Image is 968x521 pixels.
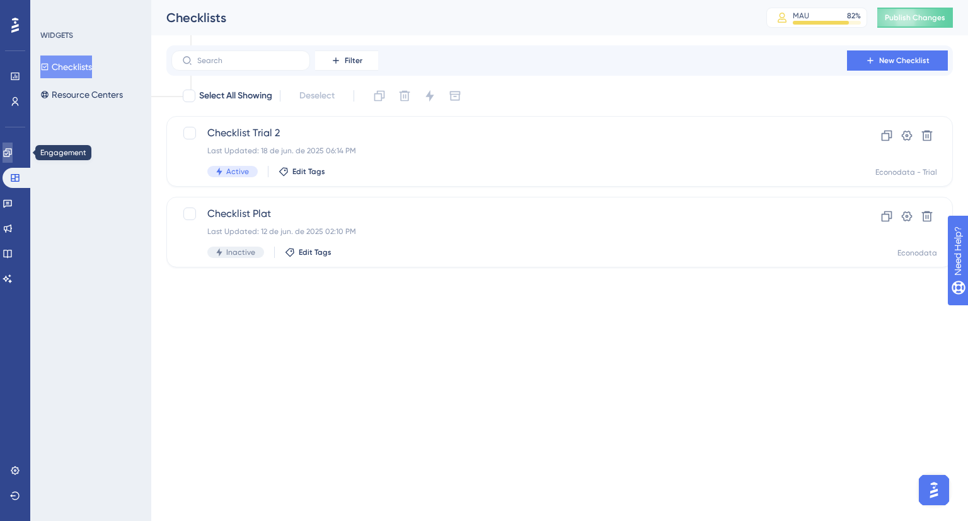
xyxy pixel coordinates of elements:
[915,471,953,509] iframe: UserGuiding AI Assistant Launcher
[847,11,861,21] div: 82 %
[879,56,930,66] span: New Checklist
[793,11,809,21] div: MAU
[207,126,811,141] span: Checklist Trial 2
[226,247,255,257] span: Inactive
[279,167,325,177] button: Edit Tags
[207,146,811,156] div: Last Updated: 18 de jun. de 2025 06:14 PM
[875,167,937,177] div: Econodata - Trial
[197,56,299,65] input: Search
[285,247,331,257] button: Edit Tags
[292,167,325,177] span: Edit Tags
[30,3,79,18] span: Need Help?
[199,88,272,103] span: Select All Showing
[226,167,249,177] span: Active
[299,88,335,103] span: Deselect
[40,83,123,106] button: Resource Centers
[299,247,331,257] span: Edit Tags
[207,206,811,221] span: Checklist Plat
[288,85,346,107] button: Deselect
[345,56,362,66] span: Filter
[847,50,948,71] button: New Checklist
[315,50,378,71] button: Filter
[166,9,735,26] div: Checklists
[207,226,811,237] div: Last Updated: 12 de jun. de 2025 02:10 PM
[40,56,92,78] button: Checklists
[897,248,937,258] div: Econodata
[877,8,953,28] button: Publish Changes
[885,13,945,23] span: Publish Changes
[40,30,73,40] div: WIDGETS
